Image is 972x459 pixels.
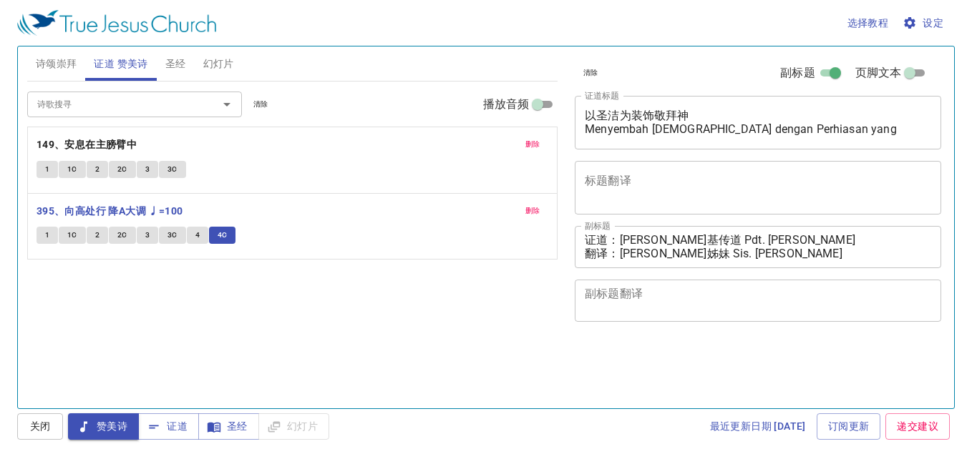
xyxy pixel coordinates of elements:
[145,229,150,242] span: 3
[217,94,237,114] button: Open
[117,163,127,176] span: 2C
[585,233,931,260] textarea: 证道：[PERSON_NAME]基传道 Pdt. [PERSON_NAME] 翻译：[PERSON_NAME]姊妹 Sis. [PERSON_NAME]
[525,204,540,217] span: 删除
[68,413,139,440] button: 赞美诗
[109,161,136,178] button: 2C
[575,64,607,82] button: 清除
[67,163,77,176] span: 1C
[59,227,86,244] button: 1C
[37,227,58,244] button: 1
[29,418,52,435] span: 关闭
[245,96,277,113] button: 清除
[37,136,137,154] b: 149、安息在主膀臂中
[95,229,99,242] span: 2
[210,418,248,435] span: 圣经
[145,163,150,176] span: 3
[842,10,895,36] button: 选择教程
[780,64,815,82] span: 副标题
[45,163,49,176] span: 1
[87,227,108,244] button: 2
[517,136,549,153] button: 删除
[167,163,178,176] span: 3C
[710,418,806,435] span: 最近更新日期 [DATE]
[109,227,136,244] button: 2C
[483,96,530,113] span: 播放音频
[165,55,186,73] span: 圣经
[198,413,259,440] button: 圣经
[704,413,812,440] a: 最近更新日期 [DATE]
[37,136,140,154] button: 149、安息在主膀臂中
[67,229,77,242] span: 1C
[828,418,870,435] span: 订阅更新
[159,161,186,178] button: 3C
[79,418,127,435] span: 赞美诗
[585,109,931,136] textarea: 以圣洁为装饰敬拜神 Menyembah [DEMOGRAPHIC_DATA] dengan Perhiasan yang Kudus
[37,202,183,220] b: 395、向高处行 降A大调 ♩=100
[17,10,216,36] img: True Jesus Church
[905,14,943,32] span: 设定
[209,227,236,244] button: 4C
[59,161,86,178] button: 1C
[517,202,549,219] button: 删除
[900,10,949,36] button: 设定
[137,227,158,244] button: 3
[885,413,950,440] a: 递交建议
[87,161,108,178] button: 2
[95,163,99,176] span: 2
[847,14,889,32] span: 选择教程
[17,413,63,440] button: 关闭
[817,413,881,440] a: 订阅更新
[37,202,185,220] button: 395、向高处行 降A大调 ♩=100
[195,229,200,242] span: 4
[137,161,158,178] button: 3
[218,229,228,242] span: 4C
[187,227,208,244] button: 4
[138,413,199,440] button: 证道
[117,229,127,242] span: 2C
[525,138,540,151] span: 删除
[94,55,147,73] span: 证道 赞美诗
[897,418,938,435] span: 递交建议
[253,98,268,111] span: 清除
[45,229,49,242] span: 1
[167,229,178,242] span: 3C
[159,227,186,244] button: 3C
[583,66,598,79] span: 清除
[37,161,58,178] button: 1
[36,55,77,73] span: 诗颂崇拜
[203,55,234,73] span: 幻灯片
[855,64,902,82] span: 页脚文本
[150,418,188,435] span: 证道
